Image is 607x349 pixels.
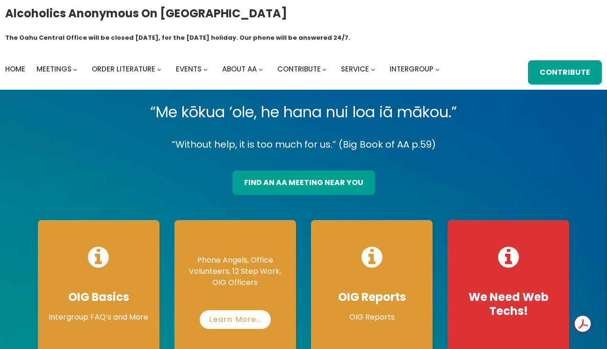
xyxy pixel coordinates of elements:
a: Contribute [277,63,321,76]
p: Intergroup FAQ’s and More [47,312,150,323]
span: Service [341,64,369,74]
span: Meetings [36,64,72,74]
h1: The Oahu Central Office will be closed [DATE], for the [DATE] holiday. Our phone will be answered... [5,33,350,43]
a: Meetings [36,63,72,76]
button: Contribute submenu [322,67,326,71]
button: Intergroup submenu [435,67,440,71]
nav: Intergroup [5,63,443,76]
h4: OIG Basics [47,290,150,304]
p: “Without help, it is too much for us.” (Big Book of AA p.59) [30,136,577,153]
span: Intergroup [390,64,434,74]
p: Phone Angels, Office Volunteers, 12 Step Work, OIG Officers [184,255,287,288]
a: Events [176,63,202,76]
span: About AA [222,64,257,74]
button: Order Literature submenu [157,67,161,71]
a: Contribute [528,60,602,85]
p: “Me kōkua ‘ole, he hana nui loa iā mākou.” [30,99,577,125]
button: Service submenu [371,67,375,71]
h4: OIG Reports [320,290,423,304]
button: Meetings submenu [73,67,77,71]
button: Events submenu [203,67,208,71]
h4: We Need Web Techs! [457,290,560,318]
a: Intergroup [390,63,434,76]
p: OIG Reports [320,312,423,323]
a: Learn More… [200,310,270,329]
a: About AA [222,63,257,76]
a: Alcoholics Anonymous on [GEOGRAPHIC_DATA] [5,3,287,23]
a: Home [5,63,25,76]
a: find an aa meeting near you [232,171,375,195]
span: Events [176,64,202,74]
a: Service [341,63,369,76]
span: Contribute [277,64,321,74]
button: About AA submenu [259,67,263,71]
span: Order Literature [92,64,155,74]
span: Home [5,64,25,74]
